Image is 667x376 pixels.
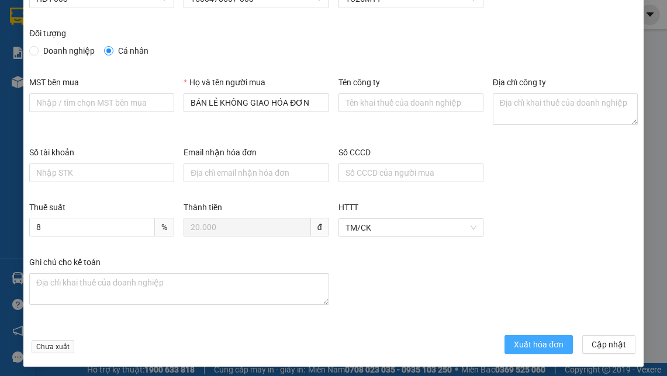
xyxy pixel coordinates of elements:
input: Họ và tên người mua [184,93,329,112]
label: Thành tiền [184,203,222,212]
label: Thuế suất [29,203,65,212]
label: Email nhận hóa đơn [184,148,257,157]
span: TM/CK [345,219,476,236]
span: Xuất hóa đơn [514,338,564,351]
label: Số tài khoản [29,148,74,157]
textarea: Địa chỉ công ty [493,93,638,125]
button: Cập nhật [582,335,635,354]
label: Họ và tên người mua [184,78,265,87]
input: Thuế suất [29,218,155,236]
label: Ghi chú cho kế toán [29,257,101,267]
label: MST bên mua [29,78,79,87]
span: đ [311,218,329,236]
textarea: Ghi chú đơn hàng Ghi chú cho kế toán [29,273,329,305]
label: Đối tượng [29,29,66,38]
span: Chưa xuất [32,340,74,353]
span: Cá nhân [113,44,153,57]
label: Địa chỉ công ty [493,78,546,87]
span: Cập nhật [592,338,626,351]
label: Tên công ty [338,78,380,87]
span: Doanh nghiệp [39,44,99,57]
button: Xuất hóa đơn [504,335,573,354]
input: Số CCCD [338,163,483,182]
span: % [155,218,174,236]
input: MST bên mua [29,93,174,112]
input: Số tài khoản [29,163,174,182]
label: Số CCCD [338,148,371,157]
label: HTTT [338,203,358,212]
input: Email nhận hóa đơn [184,163,329,182]
input: Tên công ty [338,93,483,112]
